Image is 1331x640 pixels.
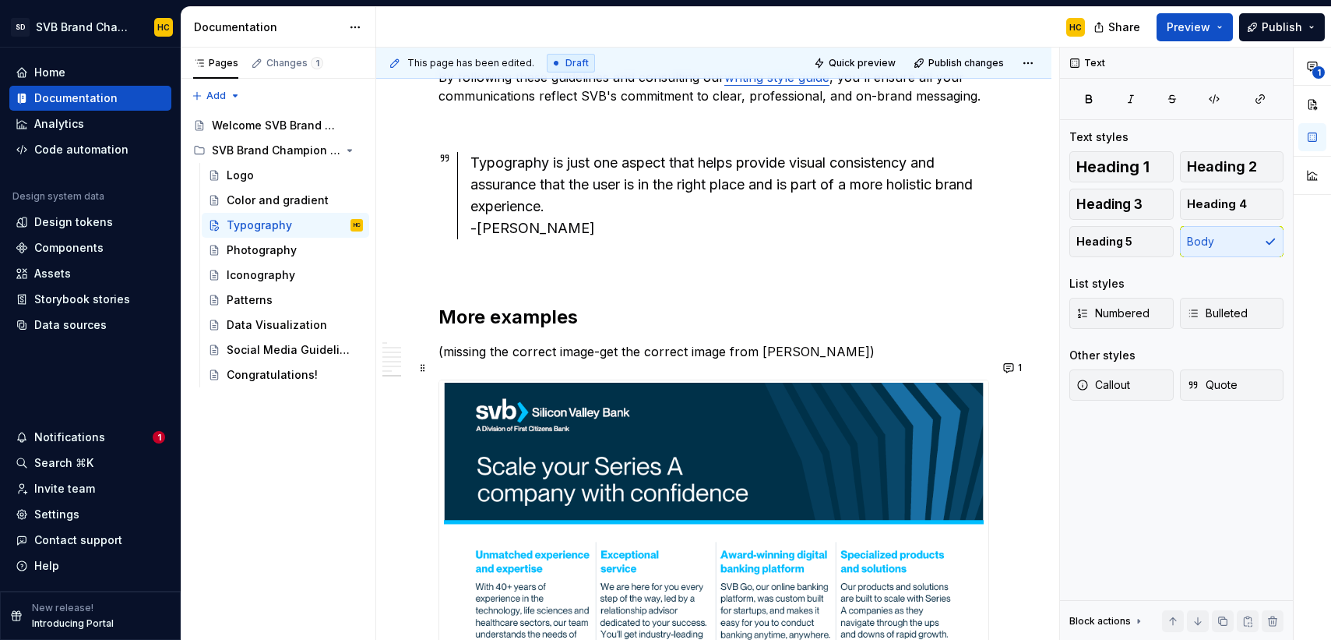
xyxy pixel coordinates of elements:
[1018,362,1022,374] span: 1
[809,52,903,74] button: Quick preview
[470,152,989,239] div: Typography is just one aspect that helps provide visual consistency and assurance that the user i...
[9,553,171,578] button: Help
[1180,370,1284,401] button: Quote
[36,19,136,35] div: SVB Brand Champions
[9,86,171,111] a: Documentation
[227,267,295,283] div: Iconography
[187,138,369,163] div: SVB Brand Champion Curriculum
[3,10,178,44] button: SDSVB Brand ChampionsHC
[32,602,93,614] p: New release!
[9,313,171,338] a: Data sources
[1069,615,1131,628] div: Block actions
[354,217,361,233] div: HC
[34,266,71,281] div: Assets
[187,113,369,387] div: Page tree
[12,190,104,203] div: Design system data
[1187,377,1238,393] span: Quote
[1187,159,1257,175] span: Heading 2
[34,90,118,106] div: Documentation
[227,342,355,358] div: Social Media Guidelines
[1069,298,1174,329] button: Numbered
[311,57,323,69] span: 1
[11,18,30,37] div: SD
[34,317,107,333] div: Data sources
[212,143,340,158] div: SVB Brand Champion Curriculum
[202,213,369,238] a: TypographyHC
[9,137,171,162] a: Code automation
[1069,129,1129,145] div: Text styles
[227,292,273,308] div: Patterns
[565,57,589,69] span: Draft
[34,214,113,230] div: Design tokens
[1069,610,1145,632] div: Block actions
[1187,306,1248,321] span: Bulleted
[34,240,104,256] div: Components
[34,532,122,548] div: Contact support
[194,19,341,35] div: Documentation
[9,60,171,85] a: Home
[1086,13,1150,41] button: Share
[1180,189,1284,220] button: Heading 4
[206,90,226,102] span: Add
[157,21,170,34] div: HC
[438,68,989,105] p: By following these guidelines and consulting our , you'll ensure all your communications reflect ...
[1239,13,1325,41] button: Publish
[438,342,989,361] p: (missing the correct image-get the correct image from [PERSON_NAME])
[202,288,369,313] a: Patterns
[227,242,297,258] div: Photography
[1069,226,1174,257] button: Heading 5
[829,57,896,69] span: Quick preview
[438,305,989,330] h2: More examples
[1069,21,1082,34] div: HC
[9,210,171,235] a: Design tokens
[34,142,129,157] div: Code automation
[1167,19,1210,35] span: Preview
[1262,19,1302,35] span: Publish
[9,528,171,553] button: Contact support
[1076,306,1150,321] span: Numbered
[34,292,130,307] div: Storybook stories
[1069,151,1174,182] button: Heading 1
[9,502,171,527] a: Settings
[202,362,369,387] a: Congratulations!
[1069,276,1125,292] div: List styles
[928,57,1004,69] span: Publish changes
[1076,159,1150,175] span: Heading 1
[9,287,171,312] a: Storybook stories
[187,85,245,107] button: Add
[227,217,292,233] div: Typography
[1069,348,1136,363] div: Other styles
[227,193,329,208] div: Color and gradient
[9,451,171,476] button: Search ⌘K
[34,481,95,497] div: Invite team
[153,431,165,444] span: 1
[202,188,369,213] a: Color and gradient
[9,476,171,501] a: Invite team
[1180,298,1284,329] button: Bulleted
[1108,19,1140,35] span: Share
[1069,189,1174,220] button: Heading 3
[227,317,327,333] div: Data Visualization
[1076,234,1132,249] span: Heading 5
[34,430,105,445] div: Notifications
[202,163,369,188] a: Logo
[9,261,171,286] a: Assets
[1157,13,1233,41] button: Preview
[1187,196,1247,212] span: Heading 4
[34,65,65,80] div: Home
[34,455,93,471] div: Search ⌘K
[998,357,1029,379] button: 1
[909,52,1011,74] button: Publish changes
[202,238,369,263] a: Photography
[1180,151,1284,182] button: Heading 2
[34,558,59,574] div: Help
[202,338,369,362] a: Social Media Guidelines
[227,367,318,383] div: Congratulations!
[34,507,79,522] div: Settings
[1069,370,1174,401] button: Callout
[212,118,340,133] div: Welcome SVB Brand Champions!
[9,425,171,450] button: Notifications1
[9,235,171,260] a: Components
[202,313,369,338] a: Data Visualization
[266,57,323,69] div: Changes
